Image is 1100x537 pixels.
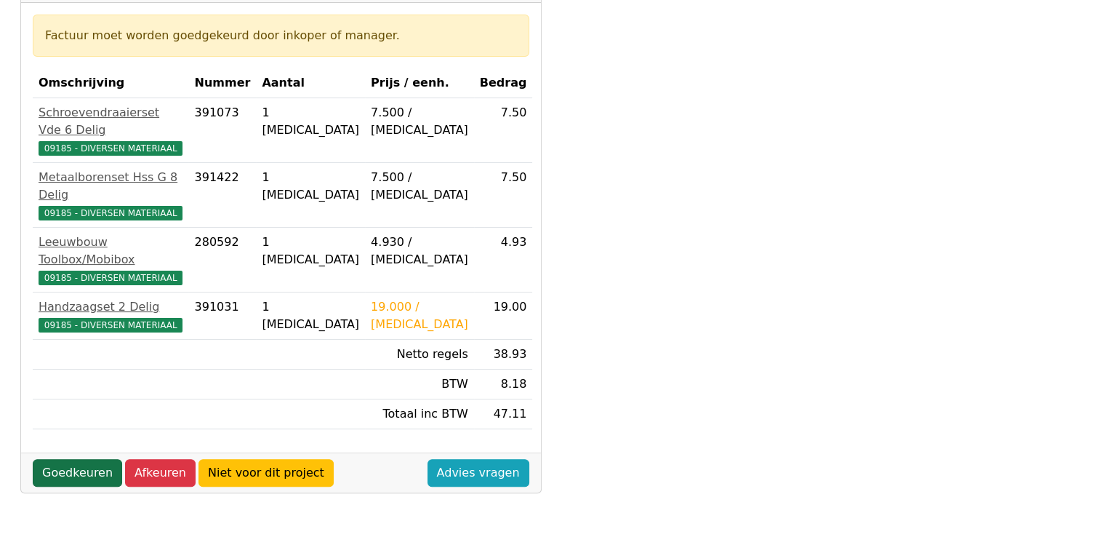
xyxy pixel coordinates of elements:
[262,234,359,268] div: 1 [MEDICAL_DATA]
[45,27,517,44] div: Factuur moet worden goedgekeurd door inkoper of manager.
[39,234,182,268] div: Leeuwbouw Toolbox/Mobibox
[39,234,182,286] a: Leeuwbouw Toolbox/Mobibox09185 - DIVERSEN MATERIAAL
[39,169,182,204] div: Metaalborenset Hss G 8 Delig
[256,68,365,98] th: Aantal
[39,104,182,139] div: Schroevendraaierset Vde 6 Delig
[427,459,529,487] a: Advies vragen
[365,370,474,399] td: BTW
[474,68,533,98] th: Bedrag
[39,298,182,316] div: Handzaagset 2 Delig
[39,169,182,221] a: Metaalborenset Hss G 8 Delig09185 - DIVERSEN MATERIAAL
[371,104,468,139] div: 7.500 / [MEDICAL_DATA]
[39,141,182,156] span: 09185 - DIVERSEN MATERIAAL
[33,68,188,98] th: Omschrijving
[371,234,468,268] div: 4.930 / [MEDICAL_DATA]
[262,298,359,333] div: 1 [MEDICAL_DATA]
[474,399,533,429] td: 47.11
[474,228,533,293] td: 4.93
[365,399,474,429] td: Totaal inc BTW
[262,104,359,139] div: 1 [MEDICAL_DATA]
[188,228,256,293] td: 280592
[474,98,533,163] td: 7.50
[474,293,533,340] td: 19.00
[188,98,256,163] td: 391073
[39,206,182,220] span: 09185 - DIVERSEN MATERIAAL
[188,163,256,228] td: 391422
[198,459,334,487] a: Niet voor dit project
[33,459,122,487] a: Goedkeuren
[365,68,474,98] th: Prijs / eenh.
[474,340,533,370] td: 38.93
[39,104,182,156] a: Schroevendraaierset Vde 6 Delig09185 - DIVERSEN MATERIAAL
[371,169,468,204] div: 7.500 / [MEDICAL_DATA]
[262,169,359,204] div: 1 [MEDICAL_DATA]
[371,298,468,333] div: 19.000 / [MEDICAL_DATA]
[39,271,182,285] span: 09185 - DIVERSEN MATERIAAL
[474,163,533,228] td: 7.50
[125,459,196,487] a: Afkeuren
[188,293,256,340] td: 391031
[39,318,182,333] span: 09185 - DIVERSEN MATERIAAL
[365,340,474,370] td: Netto regels
[39,298,182,333] a: Handzaagset 2 Delig09185 - DIVERSEN MATERIAAL
[188,68,256,98] th: Nummer
[474,370,533,399] td: 8.18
